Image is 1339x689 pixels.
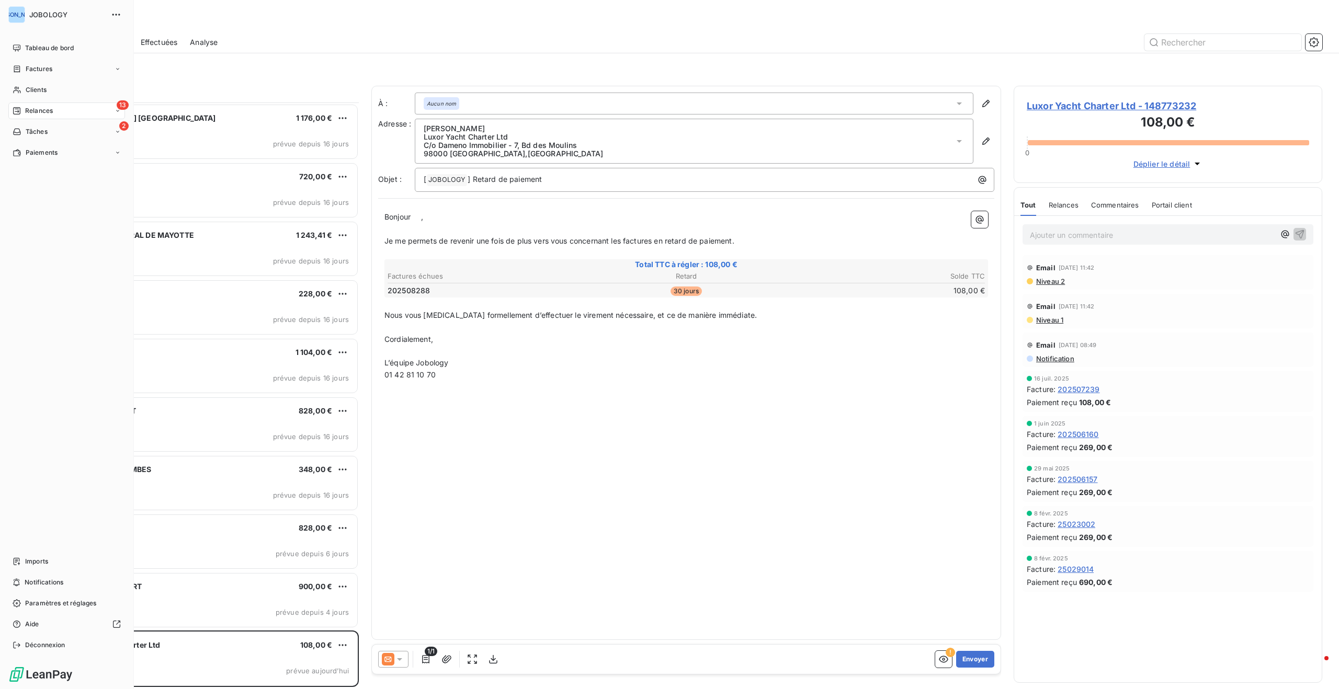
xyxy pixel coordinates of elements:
span: [PERSON_NAME] [GEOGRAPHIC_DATA] [74,113,216,122]
span: 1 104,00 € [296,348,333,357]
span: Tout [1020,201,1036,209]
label: À : [378,98,415,109]
span: L’équipe Jobology [384,358,449,367]
img: Logo LeanPay [8,666,73,683]
span: Email [1036,302,1056,311]
span: Email [1036,341,1056,349]
span: 0 [1025,148,1029,157]
span: 202508288 [388,285,430,296]
span: Nous vous [MEDICAL_DATA] formellement d’effectuer le virement nécessaire, et ce de manière immédi... [384,311,757,319]
span: Niveau 2 [1035,277,1065,285]
span: prévue aujourd’hui [286,667,349,675]
span: 25029014 [1058,564,1094,575]
span: Tâches [26,127,48,136]
span: Analyse [190,37,218,48]
span: Relances [1049,201,1079,209]
span: Adresse : [378,119,411,128]
span: 828,00 € [299,406,332,415]
span: Tableau de bord [25,43,74,53]
span: [ [424,175,426,183]
span: JOBOLOGY [427,174,467,186]
td: 108,00 € [787,285,985,296]
span: Déconnexion [25,640,65,650]
span: Factures [26,64,52,74]
span: 1 juin 2025 [1034,420,1066,427]
span: Email [1036,263,1056,272]
p: C/o Dameno Immobilier - 7, Bd des Moulins [424,141,603,150]
span: Notification [1035,354,1074,363]
span: Paiement reçu [1027,532,1077,543]
span: Clients [26,85,47,95]
span: 16 juil. 2025 [1034,375,1069,382]
th: Factures échues [387,271,586,282]
iframe: Intercom live chat [1303,653,1329,679]
span: 720,00 € [299,172,332,181]
span: prévue depuis 16 jours [273,432,349,441]
th: Retard [587,271,786,282]
span: 8 févr. 2025 [1034,555,1068,561]
span: 269,00 € [1079,487,1113,498]
span: 202506160 [1058,429,1098,440]
span: Effectuées [141,37,178,48]
span: 269,00 € [1079,442,1113,453]
span: JOBOLOGY [29,10,105,19]
span: 8 févr. 2025 [1034,510,1068,516]
span: Je me permets de revenir une fois de plus vers vous concernant les factures en retard de paiement. [384,236,734,245]
span: 25023002 [1058,519,1095,530]
span: prévue depuis 16 jours [273,198,349,206]
span: Niveau 1 [1035,316,1063,324]
p: [PERSON_NAME] [424,124,603,133]
span: Paramètres et réglages [25,599,96,608]
span: Paiement reçu [1027,442,1077,453]
em: Aucun nom [427,100,456,107]
span: [DATE] 08:49 [1059,342,1097,348]
span: Facture : [1027,429,1056,440]
span: Objet : [378,175,402,183]
button: Déplier le détail [1130,158,1206,170]
span: Facture : [1027,474,1056,485]
button: Envoyer [956,651,994,668]
span: Paiements [26,148,58,157]
span: prévue depuis 16 jours [273,140,349,148]
span: Commentaires [1091,201,1139,209]
span: Facture : [1027,519,1056,530]
span: Facture : [1027,384,1056,395]
span: Bonjour [384,212,411,221]
span: 1/1 [425,647,437,656]
span: prévue depuis 16 jours [273,491,349,499]
span: prévue depuis 16 jours [273,374,349,382]
span: 1 176,00 € [296,113,333,122]
span: prévue depuis 16 jours [273,257,349,265]
span: 900,00 € [299,582,332,591]
span: 13 [117,100,129,110]
span: 690,00 € [1079,577,1113,588]
span: Paiement reçu [1027,397,1077,408]
span: Paiement reçu [1027,487,1077,498]
span: 828,00 € [299,523,332,532]
input: Rechercher [1144,34,1301,51]
span: Paiement reçu [1027,577,1077,588]
span: prévue depuis 6 jours [276,549,349,558]
span: Facture : [1027,564,1056,575]
span: 348,00 € [299,465,332,474]
span: 29 mai 2025 [1034,465,1070,472]
span: 228,00 € [299,289,332,298]
span: Portail client [1152,201,1192,209]
span: 1 243,41 € [296,231,333,239]
span: 2 [119,121,129,131]
span: 108,00 € [1079,397,1111,408]
span: 01 42 81 10 70 [384,370,436,379]
span: 269,00 € [1079,532,1113,543]
span: Déplier le détail [1133,158,1190,169]
span: [DATE] 11:42 [1059,303,1095,309]
span: Relances [25,106,53,116]
span: prévue depuis 4 jours [276,608,349,616]
span: Aide [25,619,39,629]
span: Total TTC à régler : 108,00 € [386,259,986,270]
p: Luxor Yacht Charter Ltd [424,133,603,141]
span: Luxor Yacht Charter Ltd - 148773232 [1027,99,1309,113]
div: grid [50,102,359,689]
h3: 108,00 € [1027,113,1309,134]
span: Cordialement, [384,335,433,343]
span: 30 jours [671,286,702,296]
